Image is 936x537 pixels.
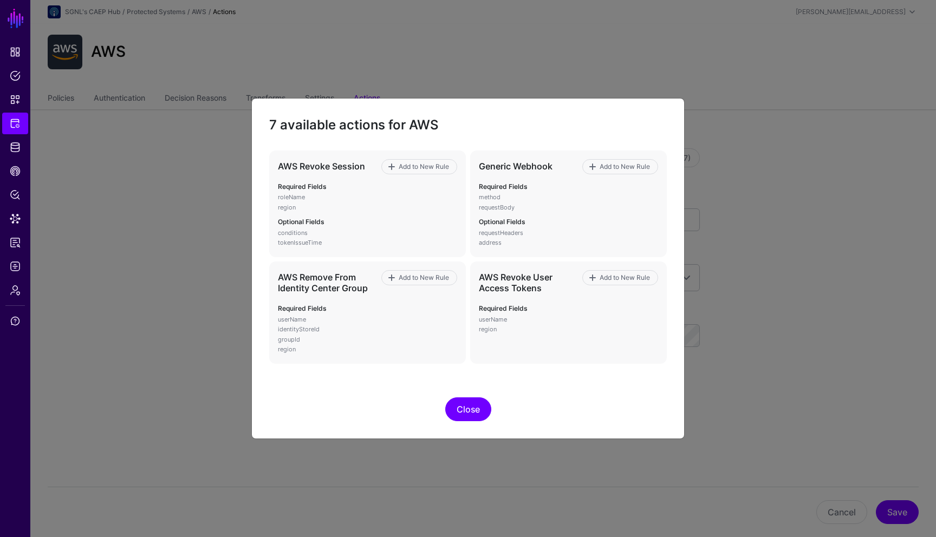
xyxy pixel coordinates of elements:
[479,228,658,238] p: requestHeaders
[278,305,457,312] h6: Required Fields
[479,203,658,212] p: requestBody
[599,162,652,172] span: Add to New Rule
[582,270,658,285] a: Add to New Rule
[479,272,582,294] h4: AWS Revoke User Access Tokens
[278,228,457,238] p: conditions
[398,162,451,172] span: Add to New Rule
[278,272,381,294] h4: AWS Remove From Identity Center Group
[479,193,658,202] p: method
[278,203,457,212] p: region
[278,335,457,344] p: groupId
[479,183,658,191] h6: Required Fields
[278,315,457,324] p: userName
[278,193,457,202] p: roleName
[398,273,451,283] span: Add to New Rule
[479,305,658,312] h6: Required Fields
[599,273,652,283] span: Add to New Rule
[479,325,658,334] p: region
[278,183,457,191] h6: Required Fields
[278,345,457,354] p: region
[381,270,457,285] a: Add to New Rule
[278,325,457,334] p: identityStoreId
[278,218,457,226] h6: Optional Fields
[479,315,658,324] p: userName
[278,161,381,172] h4: AWS Revoke Session
[381,159,457,174] a: Add to New Rule
[269,116,667,134] h2: 7 available actions for AWS
[278,238,457,247] p: tokenIssueTime
[479,238,658,247] p: address
[479,161,582,172] h4: Generic Webhook
[479,218,658,226] h6: Optional Fields
[582,159,658,174] a: Add to New Rule
[445,397,491,421] button: Close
